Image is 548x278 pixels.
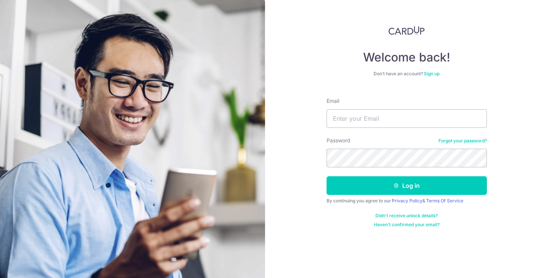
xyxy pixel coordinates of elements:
[388,26,425,35] img: CardUp Logo
[392,198,422,203] a: Privacy Policy
[327,97,339,105] label: Email
[426,198,463,203] a: Terms Of Service
[327,137,350,144] label: Password
[375,213,438,219] a: Didn't receive unlock details?
[374,222,440,228] a: Haven't confirmed your email?
[327,50,487,65] h4: Welcome back!
[424,71,440,76] a: Sign up
[327,176,487,195] button: Log in
[438,138,487,144] a: Forgot your password?
[327,71,487,77] div: Don’t have an account?
[327,198,487,204] div: By continuing you agree to our &
[327,109,487,128] input: Enter your Email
